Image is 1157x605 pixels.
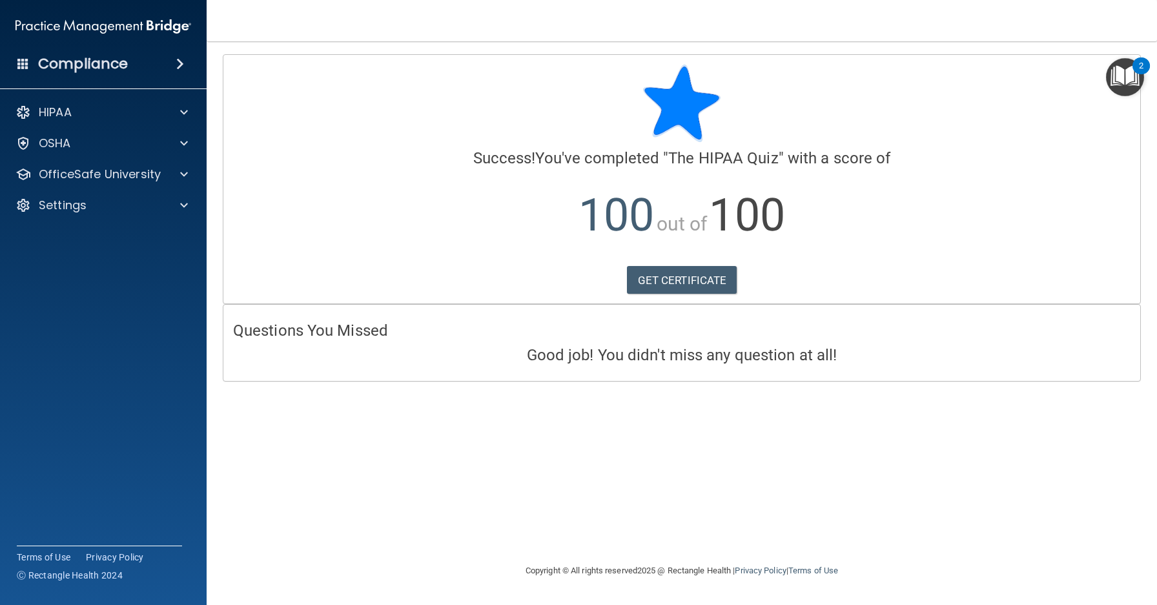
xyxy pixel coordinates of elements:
[233,150,1131,167] h4: You've completed " " with a score of
[627,266,737,294] a: GET CERTIFICATE
[1139,66,1143,83] div: 2
[446,550,917,591] div: Copyright © All rights reserved 2025 @ Rectangle Health | |
[39,198,87,213] p: Settings
[39,167,161,182] p: OfficeSafe University
[473,149,536,167] span: Success!
[15,198,188,213] a: Settings
[15,136,188,151] a: OSHA
[233,347,1131,364] h4: Good job! You didn't miss any question at all!
[1092,516,1142,565] iframe: Drift Widget Chat Controller
[17,551,70,564] a: Terms of Use
[15,167,188,182] a: OfficeSafe University
[38,55,128,73] h4: Compliance
[1106,58,1144,96] button: Open Resource Center, 2 new notifications
[39,136,71,151] p: OSHA
[578,189,654,241] span: 100
[643,65,721,142] img: blue-star-rounded.9d042014.png
[15,105,188,120] a: HIPAA
[668,149,778,167] span: The HIPAA Quiz
[39,105,72,120] p: HIPAA
[735,566,786,575] a: Privacy Policy
[86,551,144,564] a: Privacy Policy
[17,569,123,582] span: Ⓒ Rectangle Health 2024
[15,14,191,39] img: PMB logo
[709,189,784,241] span: 100
[233,322,1131,339] h4: Questions You Missed
[788,566,838,575] a: Terms of Use
[657,212,708,235] span: out of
